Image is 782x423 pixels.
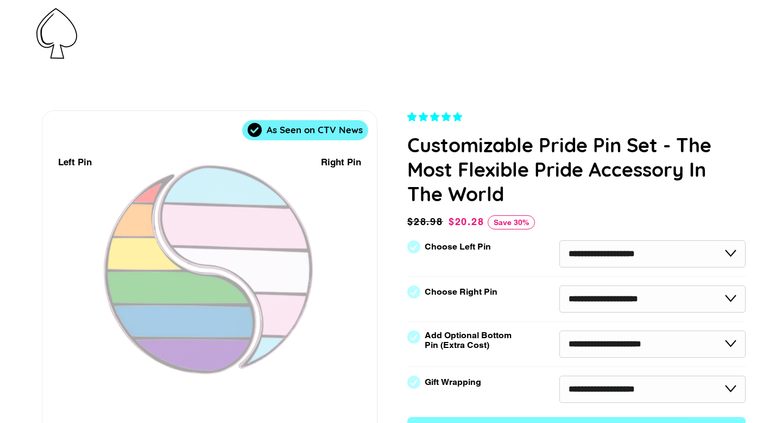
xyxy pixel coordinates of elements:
h1: Customizable Pride Pin Set - The Most Flexible Pride Accessory In The World [407,133,746,206]
div: Right Pin [321,155,361,170]
img: Pin-Ace [36,8,77,59]
span: Save 30% [488,215,535,229]
label: Add Optional Bottom Pin (Extra Cost) [425,331,516,350]
span: $20.28 [449,216,484,227]
label: Choose Right Pin [425,287,497,297]
span: $28.98 [407,214,446,229]
label: Choose Left Pin [425,242,491,252]
label: Gift Wrapping [425,377,481,387]
span: 4.83 stars [407,111,465,122]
